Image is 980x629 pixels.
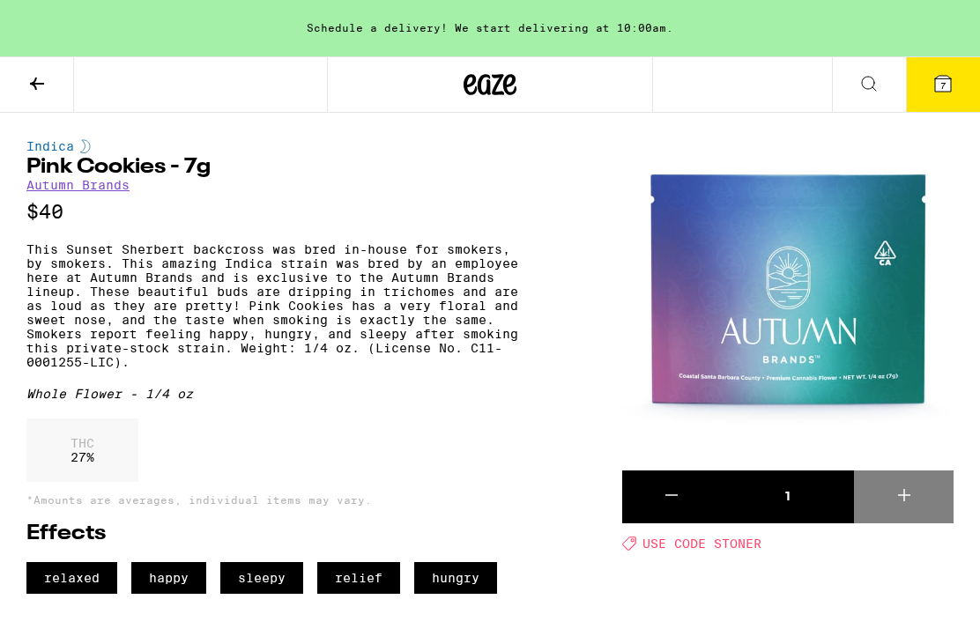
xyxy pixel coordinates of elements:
[26,242,534,369] p: This Sunset Sherbert backcross was bred in-house for smokers, by smokers. This amazing Indica str...
[642,536,761,551] span: USE CODE STONER
[220,562,303,594] span: sleepy
[80,139,91,153] img: indicaColor.svg
[622,139,954,470] img: Autumn Brands - Pink Cookies - 7g
[317,562,400,594] span: relief
[26,494,534,506] p: *Amounts are averages, individual items may vary.
[26,387,534,401] div: Whole Flower - 1/4 oz
[26,139,534,153] div: Indica
[26,201,534,223] p: $40
[71,436,94,450] p: THC
[26,418,138,482] div: 27 %
[940,80,946,91] span: 7
[26,157,534,178] h1: Pink Cookies - 7g
[26,562,117,594] span: relaxed
[906,57,980,112] button: 7
[722,488,854,506] div: 1
[131,562,206,594] span: happy
[26,178,130,192] a: Autumn Brands
[26,523,534,544] h2: Effects
[414,562,497,594] span: hungry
